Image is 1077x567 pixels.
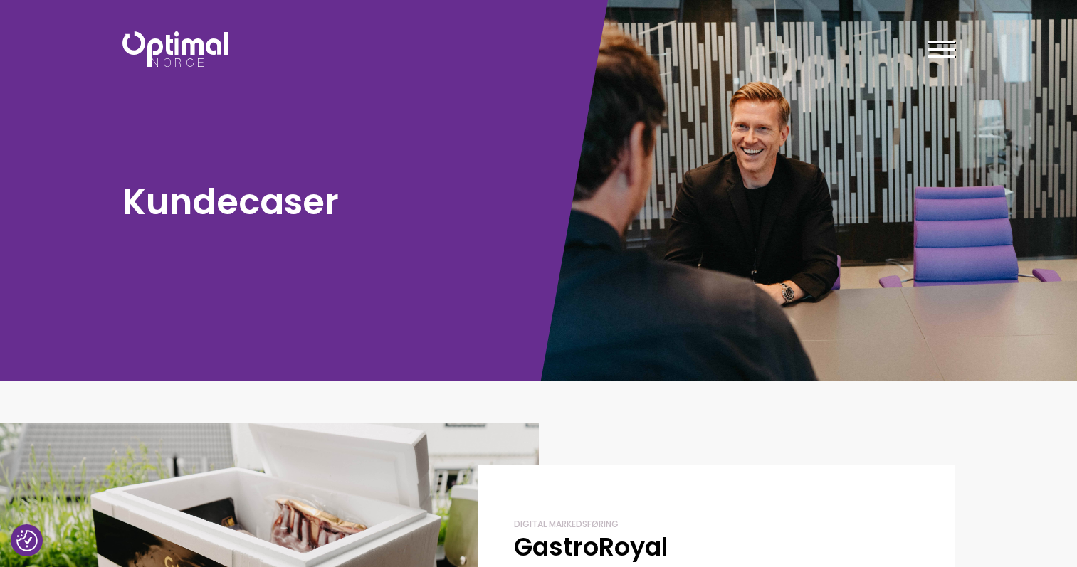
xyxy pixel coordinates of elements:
[122,179,532,225] h1: Kundecaser
[514,531,920,563] h2: GastroRoyal
[122,31,228,67] img: Optimal Norge
[16,530,38,551] button: Samtykkepreferanser
[514,519,920,531] div: Digital markedsføring
[16,530,38,551] img: Revisit consent button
